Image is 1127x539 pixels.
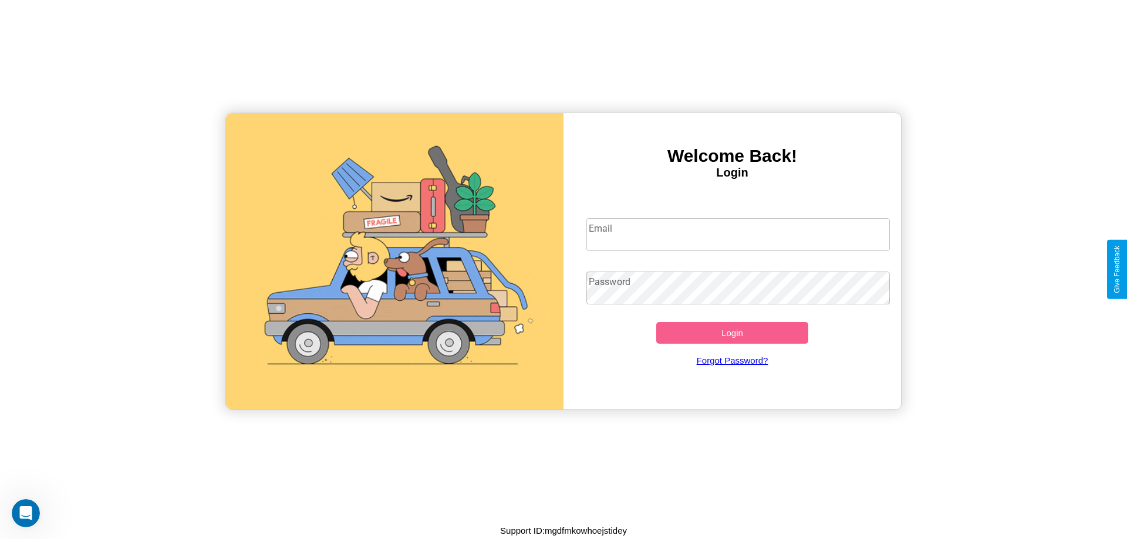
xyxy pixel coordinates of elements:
[581,344,885,377] a: Forgot Password?
[12,499,40,527] iframe: Intercom live chat
[500,523,627,538] p: Support ID: mgdfmkowhoejstidey
[1113,246,1121,293] div: Give Feedback
[226,113,563,409] img: gif
[563,166,901,179] h4: Login
[656,322,808,344] button: Login
[563,146,901,166] h3: Welcome Back!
